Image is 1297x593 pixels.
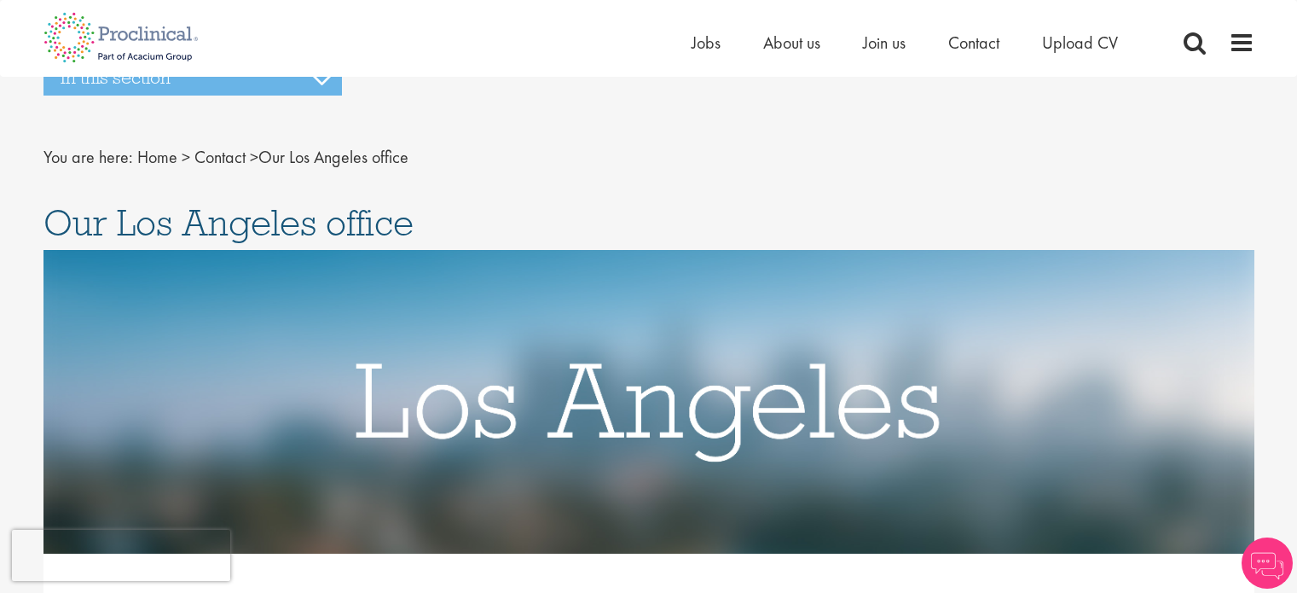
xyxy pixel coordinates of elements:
span: > [250,146,258,168]
h3: In this section [43,60,342,96]
a: Jobs [692,32,721,54]
a: breadcrumb link to Home [137,146,177,168]
a: breadcrumb link to Contact [194,146,246,168]
span: > [182,146,190,168]
span: Our Los Angeles office [43,200,414,246]
img: Chatbot [1242,538,1293,589]
a: Upload CV [1042,32,1118,54]
span: Our Los Angeles office [137,146,408,168]
iframe: reCAPTCHA [12,530,230,581]
a: Join us [863,32,906,54]
span: You are here: [43,146,133,168]
a: About us [763,32,820,54]
a: Contact [948,32,999,54]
